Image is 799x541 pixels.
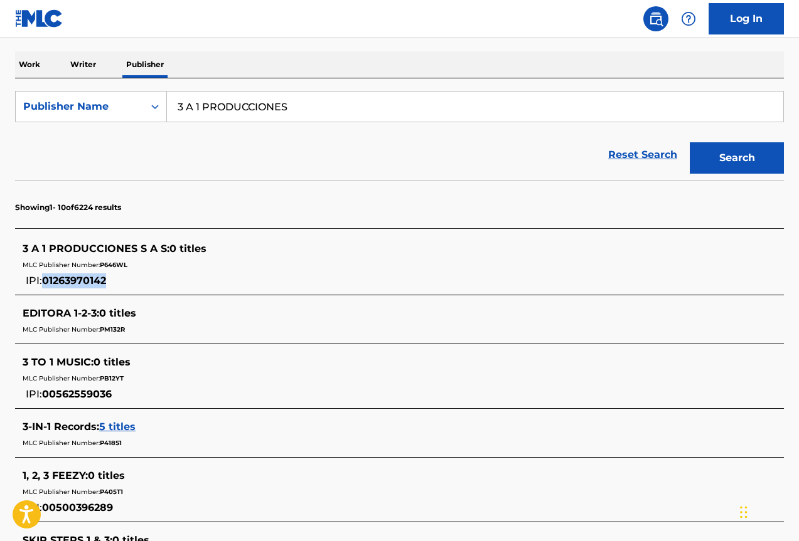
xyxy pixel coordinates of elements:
[23,488,100,496] span: MLC Publisher Number:
[690,142,784,174] button: Search
[42,388,112,400] span: 00562559036
[23,99,136,114] div: Publisher Name
[23,421,99,433] span: 3-IN-1 Records :
[100,439,122,447] span: P418S1
[23,439,100,447] span: MLC Publisher Number:
[15,91,784,180] form: Search Form
[23,261,100,269] span: MLC Publisher Number:
[42,275,106,286] span: 01263970142
[15,202,121,213] p: Showing 1 - 10 of 6224 results
[26,502,42,513] span: IPI:
[736,481,799,541] iframe: Chat Widget
[736,481,799,541] div: Widget de chat
[100,261,127,269] span: P646WL
[15,51,44,78] p: Work
[94,356,131,368] span: 0 titles
[740,493,748,531] div: Arrastrar
[67,51,100,78] p: Writer
[88,470,125,481] span: 0 titles
[602,141,684,169] a: Reset Search
[99,421,136,433] span: 5 titles
[23,356,94,368] span: 3 TO 1 MUSIC :
[122,51,168,78] p: Publisher
[169,243,206,255] span: 0 titles
[100,374,124,382] span: PB12YT
[23,374,100,382] span: MLC Publisher Number:
[26,388,42,400] span: IPI:
[15,9,63,28] img: MLC Logo
[23,243,169,255] span: 3 A 1 PRODUCCIONES S A S :
[709,3,784,34] a: Log In
[643,6,668,31] a: Public Search
[99,307,136,319] span: 0 titles
[648,11,663,26] img: search
[42,502,113,513] span: 00500396289
[100,325,125,334] span: PM132R
[100,488,123,496] span: P405T1
[23,325,100,334] span: MLC Publisher Number:
[676,6,701,31] div: Help
[26,275,42,286] span: IPI:
[681,11,696,26] img: help
[23,470,88,481] span: 1, 2, 3 FEEZY :
[23,307,99,319] span: EDITORA 1-2-3 :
